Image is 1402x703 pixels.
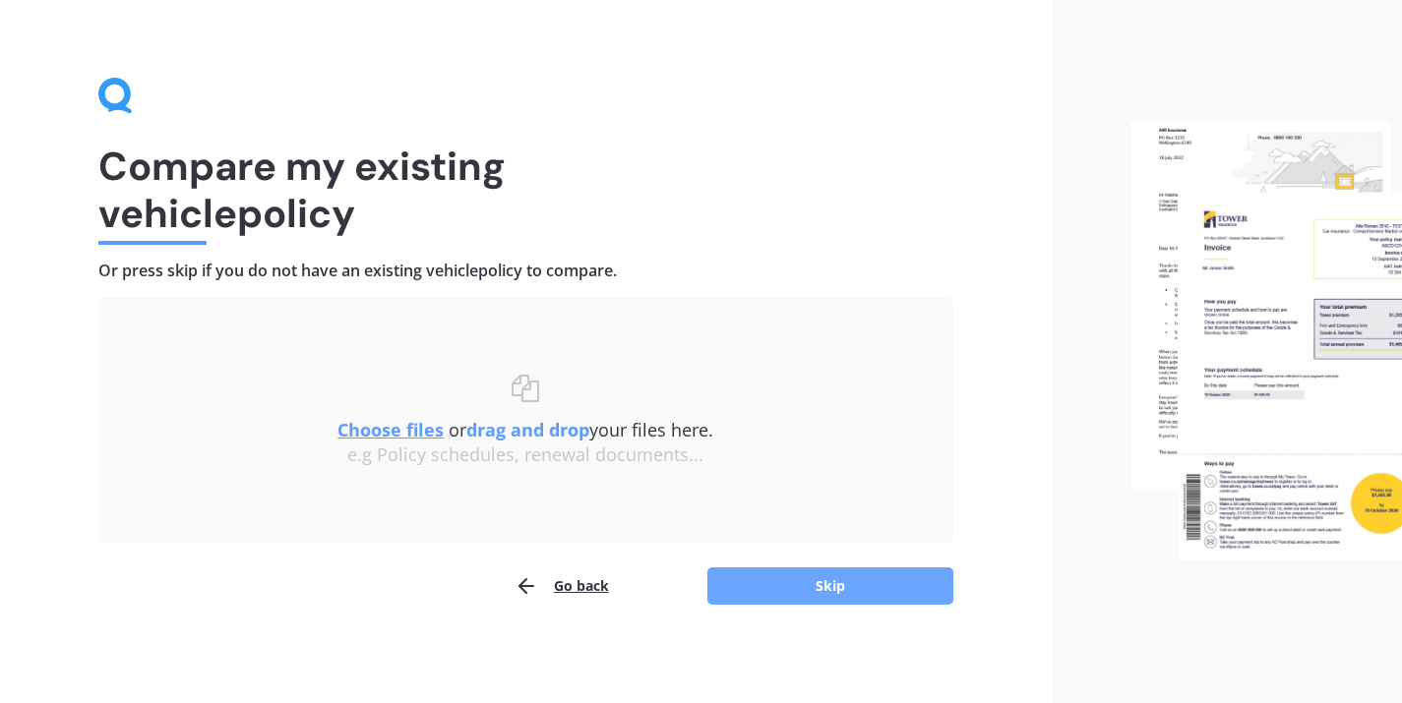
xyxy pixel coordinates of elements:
h1: Compare my existing vehicle policy [98,143,953,237]
b: drag and drop [466,418,589,441]
span: or your files here. [337,418,713,441]
div: e.g Policy schedules, renewal documents... [138,444,914,466]
button: Go back [515,566,609,606]
u: Choose files [337,418,444,441]
img: files.webp [1130,122,1402,560]
button: Skip [707,567,953,605]
h4: Or press skip if you do not have an existing vehicle policy to compare. [98,261,953,281]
